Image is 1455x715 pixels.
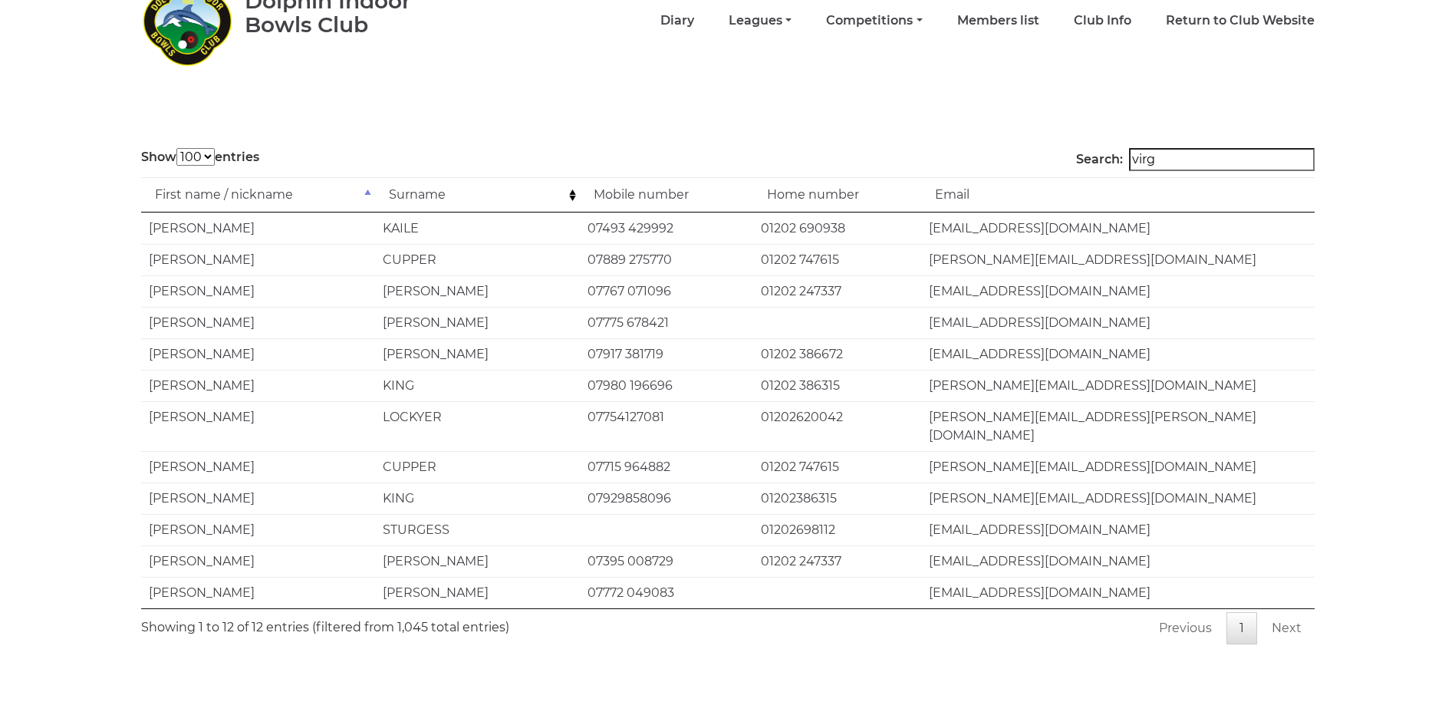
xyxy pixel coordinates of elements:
td: LOCKYER [375,401,580,451]
td: [PERSON_NAME] [141,401,375,451]
td: 01202 386672 [753,338,921,370]
td: CUPPER [375,451,580,483]
td: 07889 275770 [580,244,753,275]
td: Home number [753,177,921,213]
td: [PERSON_NAME][EMAIL_ADDRESS][DOMAIN_NAME] [921,483,1315,514]
td: [EMAIL_ADDRESS][DOMAIN_NAME] [921,338,1315,370]
td: [EMAIL_ADDRESS][DOMAIN_NAME] [921,213,1315,244]
td: [EMAIL_ADDRESS][DOMAIN_NAME] [921,545,1315,577]
td: 01202 690938 [753,213,921,244]
a: Competitions [826,12,922,29]
input: Search: [1129,148,1315,171]
a: Club Info [1074,12,1131,29]
td: 07754127081 [580,401,753,451]
td: [PERSON_NAME] [375,307,580,338]
td: [PERSON_NAME] [141,545,375,577]
td: STURGESS [375,514,580,545]
a: Diary [660,12,694,29]
td: [PERSON_NAME][EMAIL_ADDRESS][PERSON_NAME][DOMAIN_NAME] [921,401,1315,451]
td: [EMAIL_ADDRESS][DOMAIN_NAME] [921,275,1315,307]
td: Surname: activate to sort column ascending [375,177,580,213]
td: Mobile number [580,177,753,213]
td: [PERSON_NAME] [375,545,580,577]
label: Search: [1076,148,1315,171]
td: 07767 071096 [580,275,753,307]
td: [PERSON_NAME] [141,213,375,244]
a: Return to Club Website [1166,12,1315,29]
td: 07395 008729 [580,545,753,577]
td: [PERSON_NAME] [375,275,580,307]
td: First name / nickname: activate to sort column descending [141,177,375,213]
a: Members list [957,12,1039,29]
td: [PERSON_NAME] [141,577,375,608]
a: Next [1259,612,1315,644]
td: [PERSON_NAME][EMAIL_ADDRESS][DOMAIN_NAME] [921,244,1315,275]
td: 01202698112 [753,514,921,545]
td: Email [921,177,1315,213]
td: 07929858096 [580,483,753,514]
td: CUPPER [375,244,580,275]
td: [PERSON_NAME] [375,338,580,370]
td: [PERSON_NAME] [141,514,375,545]
td: [PERSON_NAME] [375,577,580,608]
td: KAILE [375,213,580,244]
a: Previous [1146,612,1225,644]
td: 01202 386315 [753,370,921,401]
td: [PERSON_NAME][EMAIL_ADDRESS][DOMAIN_NAME] [921,370,1315,401]
div: Showing 1 to 12 of 12 entries (filtered from 1,045 total entries) [141,609,509,637]
td: [EMAIL_ADDRESS][DOMAIN_NAME] [921,307,1315,338]
td: 07715 964882 [580,451,753,483]
td: 01202 247337 [753,275,921,307]
td: 07493 429992 [580,213,753,244]
td: [PERSON_NAME] [141,483,375,514]
select: Showentries [176,148,215,166]
td: [PERSON_NAME] [141,370,375,401]
td: [PERSON_NAME] [141,307,375,338]
td: [PERSON_NAME] [141,338,375,370]
td: [PERSON_NAME][EMAIL_ADDRESS][DOMAIN_NAME] [921,451,1315,483]
a: 1 [1226,612,1257,644]
td: 07775 678421 [580,307,753,338]
td: 01202620042 [753,401,921,451]
td: 07917 381719 [580,338,753,370]
label: Show entries [141,148,259,166]
td: [EMAIL_ADDRESS][DOMAIN_NAME] [921,514,1315,545]
td: 01202 747615 [753,244,921,275]
td: 07772 049083 [580,577,753,608]
td: 01202386315 [753,483,921,514]
td: KING [375,370,580,401]
td: [PERSON_NAME] [141,275,375,307]
a: Leagues [729,12,792,29]
td: 07980 196696 [580,370,753,401]
td: [PERSON_NAME] [141,244,375,275]
td: [EMAIL_ADDRESS][DOMAIN_NAME] [921,577,1315,608]
td: 01202 247337 [753,545,921,577]
td: 01202 747615 [753,451,921,483]
td: KING [375,483,580,514]
td: [PERSON_NAME] [141,451,375,483]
